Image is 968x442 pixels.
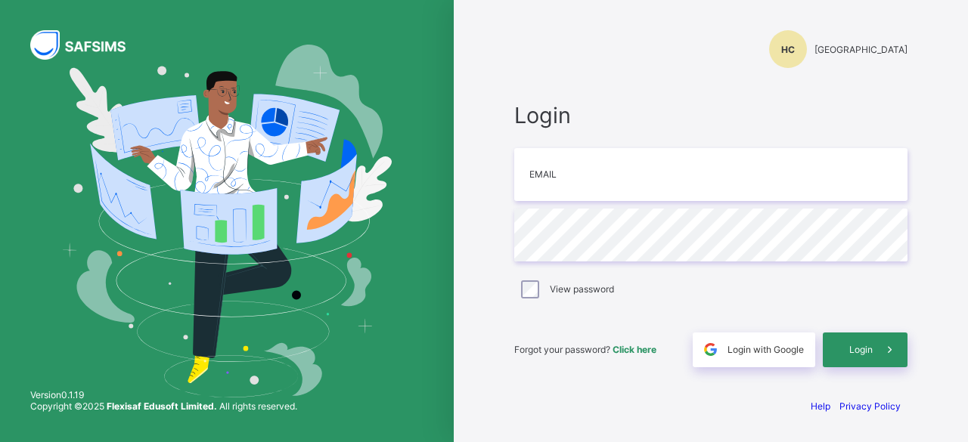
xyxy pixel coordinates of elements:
img: Hero Image [62,45,391,398]
span: Copyright © 2025 All rights reserved. [30,400,297,412]
span: Version 0.1.19 [30,389,297,400]
span: [GEOGRAPHIC_DATA] [814,44,907,55]
img: google.396cfc9801f0270233282035f929180a.svg [702,341,719,358]
a: Help [811,400,830,412]
img: SAFSIMS Logo [30,30,144,60]
label: View password [550,283,614,295]
span: Login [849,344,873,355]
span: Login with Google [728,344,804,355]
span: HC [781,44,795,55]
span: Forgot your password? [514,344,656,355]
strong: Flexisaf Edusoft Limited. [107,400,217,412]
a: Privacy Policy [839,400,901,412]
a: Click here [613,344,656,355]
span: Login [514,102,907,128]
